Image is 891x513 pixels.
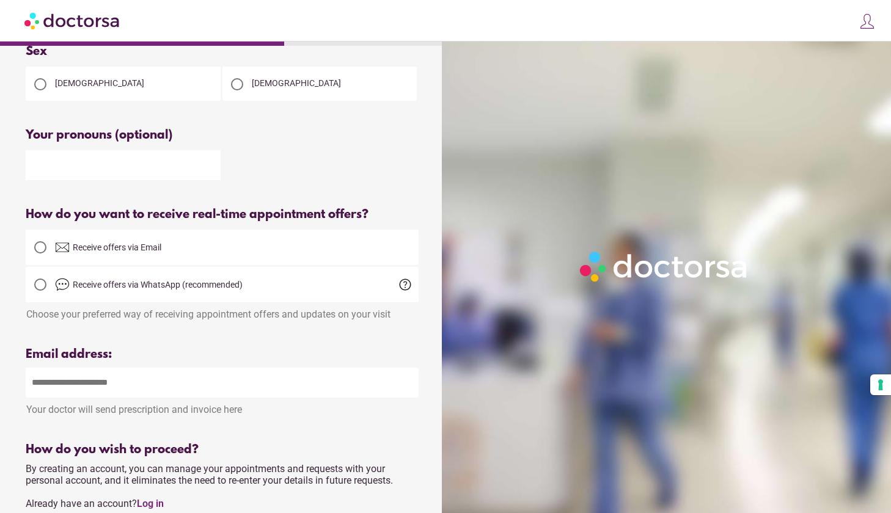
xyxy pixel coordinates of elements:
span: [DEMOGRAPHIC_DATA] [252,78,341,88]
div: Sex [26,45,419,59]
img: icons8-customer-100.png [859,13,876,30]
div: How do you want to receive real-time appointment offers? [26,208,419,222]
span: Receive offers via WhatsApp (recommended) [73,280,243,289]
img: Doctorsa.com [24,7,121,34]
div: Choose your preferred way of receiving appointment offers and updates on your visit [26,302,419,320]
img: Logo-Doctorsa-trans-White-partial-flat.png [575,247,754,286]
div: Email address: [26,347,419,362]
a: Log in [137,498,164,509]
img: chat [55,277,70,292]
button: Your consent preferences for tracking technologies [870,374,891,395]
div: Your pronouns (optional) [26,128,419,142]
div: How do you wish to proceed? [26,443,419,457]
span: Receive offers via Email [73,242,161,252]
div: Your doctor will send prescription and invoice here [26,398,419,415]
img: email [55,240,70,255]
span: By creating an account, you can manage your appointments and requests with your personal account,... [26,463,393,509]
span: [DEMOGRAPHIC_DATA] [55,78,144,88]
span: help [398,277,413,292]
